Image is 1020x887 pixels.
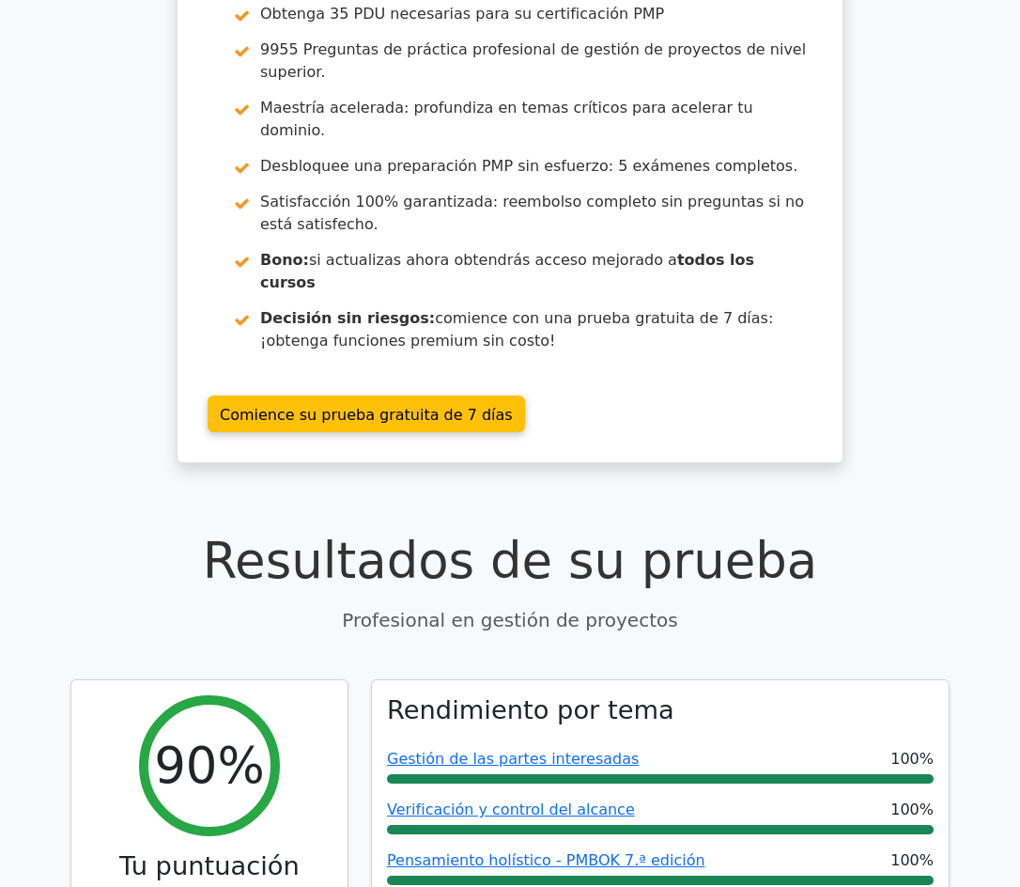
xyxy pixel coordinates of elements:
[208,396,525,432] a: Comience su prueba gratuita de 7 días
[387,851,705,869] a: Pensamiento holístico - PMBOK 7.ª edición
[203,532,818,589] font: Resultados de su prueba
[387,801,635,818] a: Verificación y control del alcance
[119,851,300,880] font: Tu puntuación
[387,750,639,768] a: Gestión de las partes interesadas
[342,609,677,631] font: Profesional en gestión de proyectos
[890,801,934,818] font: 100%
[154,737,265,794] font: 90%
[890,851,934,869] font: 100%
[387,695,674,724] font: Rendimiento por tema
[890,750,934,768] font: 100%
